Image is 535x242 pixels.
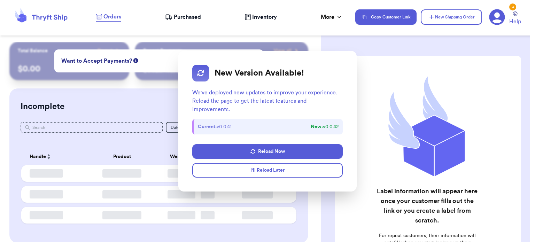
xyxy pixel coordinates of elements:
[192,144,343,159] button: Reload Now
[215,68,304,78] h2: New Version Available!
[198,124,217,129] strong: Current:
[192,163,343,178] button: I'll Reload Later
[311,124,323,129] strong: New:
[192,88,343,114] p: We've deployed new updates to improve your experience. Reload the page to get the latest features...
[311,123,339,130] span: v 0.0.42
[198,123,232,130] span: v 0.0.41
